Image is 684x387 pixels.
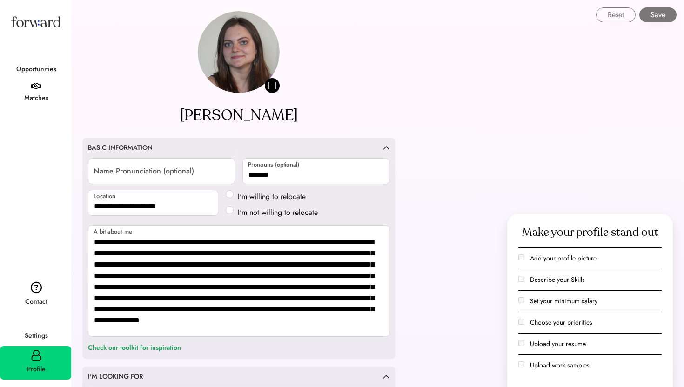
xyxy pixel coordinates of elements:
img: contact.svg [31,281,42,294]
div: Contact [1,296,71,307]
label: Describe your Skills [530,275,585,284]
button: Save [639,7,677,22]
button: Reset [596,7,636,22]
div: Matches [1,93,71,104]
img: yH5BAEAAAAALAAAAAABAAEAAAIBRAA7 [31,316,42,328]
label: Add your profile picture [530,254,597,263]
img: Forward logo [9,7,62,36]
label: I'm willing to relocate [235,191,321,202]
img: caret-up.svg [383,374,389,379]
div: Opportunities [1,64,71,75]
div: BASIC INFORMATION [88,143,153,153]
label: Upload your resume [530,339,586,348]
img: yH5BAEAAAAALAAAAAABAAEAAAIBRAA7 [31,51,41,61]
div: Profile [1,364,71,375]
label: I'm not willing to relocate [235,207,321,218]
div: Make your profile stand out [522,225,658,240]
div: [PERSON_NAME] [180,104,298,127]
label: Choose your priorities [530,318,592,327]
label: Upload work samples [530,360,590,370]
div: I'M LOOKING FOR [88,372,143,381]
label: Set your minimum salary [530,296,597,306]
div: Settings [1,330,71,341]
img: handshake.svg [31,83,41,90]
img: caret-up.svg [383,146,389,150]
img: https%3A%2F%2F9c4076a67d41be3ea2c0407e1814dbd4.cdn.bubble.io%2Ff1758739910142x463141093601023170%... [198,11,280,93]
div: Check our toolkit for inspiration [88,342,181,354]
